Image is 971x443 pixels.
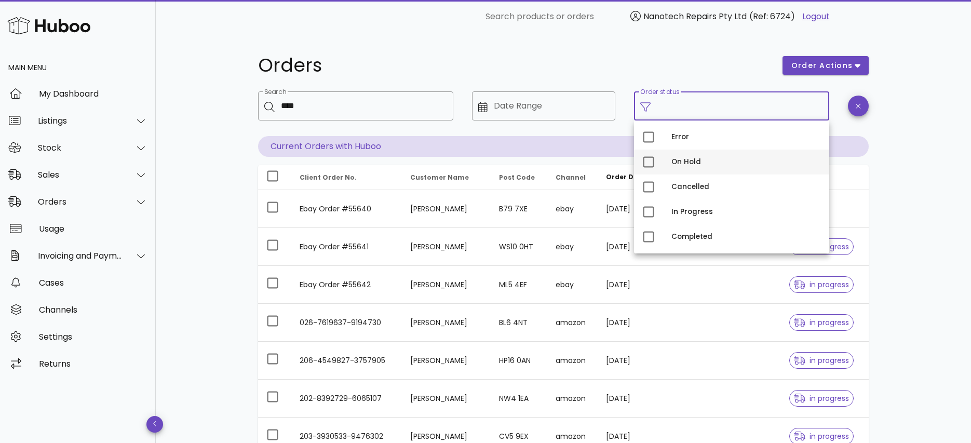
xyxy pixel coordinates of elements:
div: Returns [39,359,147,369]
div: On Hold [671,158,821,166]
span: Order Date [606,172,645,181]
span: Post Code [499,173,535,182]
td: 202-8392729-6065107 [291,380,402,418]
span: Channel [556,173,586,182]
td: [DATE] [598,380,668,418]
td: [PERSON_NAME] [402,266,491,304]
td: amazon [547,342,598,380]
span: in progress [794,433,849,440]
td: WS10 0HT [491,228,547,266]
button: order actions [783,56,869,75]
h1: Orders [258,56,770,75]
td: HP16 0AN [491,342,547,380]
td: amazon [547,304,598,342]
div: Usage [39,224,147,234]
span: in progress [794,395,849,402]
td: ebay [547,266,598,304]
div: My Dashboard [39,89,147,99]
div: Completed [671,233,821,241]
span: Nanotech Repairs Pty Ltd [643,10,747,22]
td: [PERSON_NAME] [402,342,491,380]
td: [PERSON_NAME] [402,380,491,418]
div: Error [671,133,821,141]
th: Customer Name [402,165,491,190]
td: Ebay Order #55642 [291,266,402,304]
a: Logout [802,10,830,23]
td: [DATE] [598,190,668,228]
td: Ebay Order #55640 [291,190,402,228]
td: [PERSON_NAME] [402,228,491,266]
td: [DATE] [598,342,668,380]
td: [PERSON_NAME] [402,304,491,342]
td: B79 7XE [491,190,547,228]
label: Order status [640,88,679,96]
td: amazon [547,380,598,418]
td: ML5 4EF [491,266,547,304]
div: Invoicing and Payments [38,251,123,261]
td: ebay [547,228,598,266]
td: [PERSON_NAME] [402,190,491,228]
td: 026-7619637-9194730 [291,304,402,342]
div: Settings [39,332,147,342]
th: Client Order No. [291,165,402,190]
div: Listings [38,116,123,126]
td: NW4 1EA [491,380,547,418]
img: Huboo Logo [7,15,90,37]
td: 206-4549827-3757905 [291,342,402,380]
td: ebay [547,190,598,228]
label: Search [264,88,286,96]
td: [DATE] [598,266,668,304]
span: Client Order No. [300,173,357,182]
span: order actions [791,60,853,71]
div: Sales [38,170,123,180]
div: Cases [39,278,147,288]
span: (Ref: 6724) [749,10,795,22]
th: Channel [547,165,598,190]
div: Orders [38,197,123,207]
th: Post Code [491,165,547,190]
span: in progress [794,319,849,326]
div: Cancelled [671,183,821,191]
span: in progress [794,281,849,288]
span: Customer Name [410,173,469,182]
td: BL6 4NT [491,304,547,342]
div: In Progress [671,208,821,216]
th: Order Date: Sorted descending. Activate to remove sorting. [598,165,668,190]
span: in progress [794,357,849,364]
p: Current Orders with Huboo [258,136,869,157]
div: Channels [39,305,147,315]
td: [DATE] [598,304,668,342]
td: [DATE] [598,228,668,266]
td: Ebay Order #55641 [291,228,402,266]
div: Stock [38,143,123,153]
